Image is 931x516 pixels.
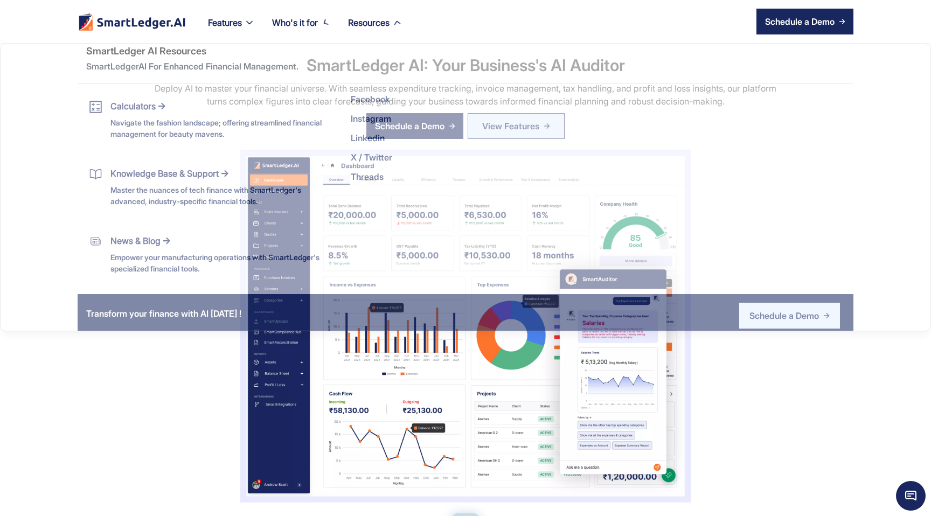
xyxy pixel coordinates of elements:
[272,15,318,30] div: Who's it for
[351,111,391,126] div: Instagram
[78,13,186,31] img: footer logo
[110,117,323,140] div: Navigate the fashion landscape; offering streamlined financial management for beauty mavens.
[83,92,329,157] a: CalculatorsNavigate the fashion landscape; offering streamlined financial management for beauty m...
[340,167,442,186] a: Threads
[110,233,161,248] div: News & Blog
[839,18,845,25] img: arrow right icon
[351,92,390,107] div: Facebook
[340,109,442,128] a: Instagram
[78,13,186,31] a: home
[83,159,329,224] a: Knowledge Base & SupportMaster the nuances of tech finance with SmartLedger's advanced, industry-...
[351,130,385,145] div: Linkedin
[348,15,390,30] div: Resources
[110,252,323,274] div: Empower your manufacturing operations with SmartLedger's specialized financial tools.
[110,184,323,207] div: Master the nuances of tech finance with SmartLedger's advanced, industry-specific financial tools.
[739,303,840,329] a: Schedule a Demo
[749,309,819,322] div: Schedule a Demo
[756,9,853,34] a: Schedule a Demo
[208,15,242,30] div: Features
[340,89,442,109] a: Facebook
[340,128,442,148] a: Linkedin
[86,59,853,76] div: SmartLedgerAI For Enhanced Financial Management.
[110,166,219,181] div: Knowledge Base & Support
[78,297,250,333] div: Transform your finance with AI [DATE] !
[263,15,339,43] div: Who's it for
[765,15,835,28] div: Schedule a Demo
[339,15,411,43] div: Resources
[351,169,384,184] div: Threads
[351,150,392,165] div: X / Twitter
[823,312,830,319] img: Arrow Right Blue
[340,148,442,167] a: X / Twitter
[896,481,926,511] span: Chat Widget
[199,15,263,43] div: Features
[83,227,329,291] a: News & BlogEmpower your manufacturing operations with SmartLedger's specialized financial tools.
[110,99,156,114] div: Calculators
[86,44,853,59] div: SmartLedger AI Resources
